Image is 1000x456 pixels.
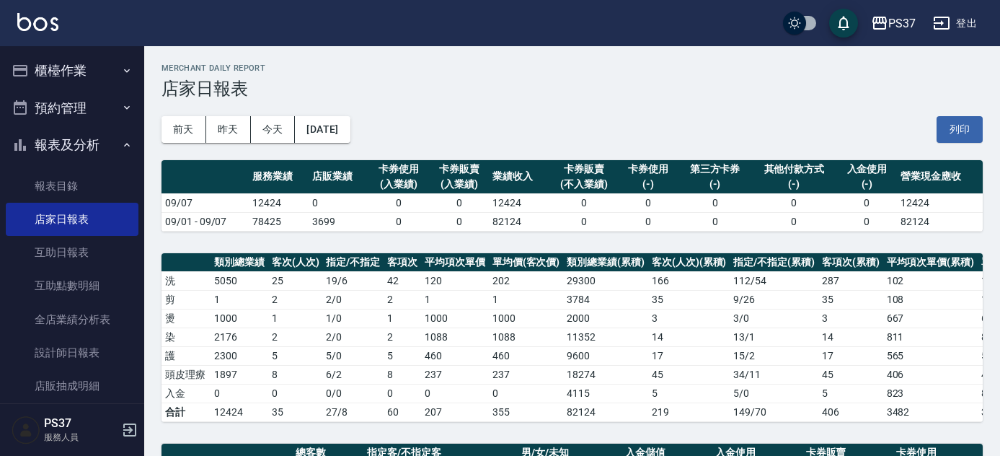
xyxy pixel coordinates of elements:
td: 0 / 0 [322,384,384,403]
td: 1000 [421,309,489,328]
td: 2 [384,290,421,309]
h3: 店家日報表 [161,79,983,99]
td: 2 [268,328,323,346]
td: 12424 [897,193,983,212]
div: (-) [841,177,893,192]
a: 設計師日報表 [6,336,138,369]
td: 0 [678,212,751,231]
div: 入金使用 [841,162,893,177]
td: 09/01 - 09/07 [161,212,249,231]
td: 237 [489,365,564,384]
td: 5050 [211,271,268,290]
button: [DATE] [295,116,350,143]
td: 0 [309,193,368,212]
td: 811 [883,328,978,346]
td: 2 [384,328,421,346]
a: 報表目錄 [6,170,138,203]
td: 剪 [161,290,211,309]
button: 預約管理 [6,89,138,127]
td: 14 [648,328,730,346]
a: 互助日報表 [6,236,138,269]
th: 營業現金應收 [897,160,983,194]
td: 1 [489,290,564,309]
td: 8 [384,365,421,384]
td: 0 [268,384,323,403]
td: 燙 [161,309,211,328]
td: 17 [648,346,730,365]
td: 9 / 26 [730,290,818,309]
td: 09/07 [161,193,249,212]
a: 店家日報表 [6,203,138,236]
div: (入業績) [373,177,425,192]
td: 29300 [563,271,648,290]
div: (-) [755,177,833,192]
td: 1 [268,309,323,328]
th: 客次(人次) [268,253,323,272]
td: 1088 [489,328,564,346]
td: 2300 [211,346,268,365]
td: 406 [883,365,978,384]
div: 其他付款方式 [755,162,833,177]
td: 166 [648,271,730,290]
td: 460 [489,346,564,365]
td: 406 [818,403,883,421]
td: 3 / 0 [730,309,818,328]
a: 店販抽成明細 [6,369,138,403]
th: 平均項次單價 [421,253,489,272]
a: 互助點數明細 [6,269,138,302]
td: 0 [678,193,751,212]
td: 3482 [883,403,978,421]
td: 237 [421,365,489,384]
td: 823 [883,384,978,403]
td: 0 [489,384,564,403]
h2: Merchant Daily Report [161,63,983,73]
td: 2176 [211,328,268,346]
td: 202 [489,271,564,290]
td: 5 / 0 [322,346,384,365]
td: 5 [268,346,323,365]
td: 82124 [489,212,549,231]
div: (-) [622,177,675,192]
td: 0 [837,212,897,231]
td: 0 [211,384,268,403]
td: 460 [421,346,489,365]
td: 0 [619,212,678,231]
div: 卡券使用 [622,162,675,177]
button: 櫃檯作業 [6,52,138,89]
td: 565 [883,346,978,365]
td: 2 / 0 [322,328,384,346]
td: 0 [429,212,489,231]
div: (不入業績) [553,177,615,192]
th: 指定/不指定 [322,253,384,272]
td: 15 / 2 [730,346,818,365]
img: Logo [17,13,58,31]
td: 3784 [563,290,648,309]
td: 1897 [211,365,268,384]
p: 服務人員 [44,431,118,444]
button: 昨天 [206,116,251,143]
button: 登出 [927,10,983,37]
td: 35 [268,403,323,421]
td: 5 [384,346,421,365]
th: 服務業績 [249,160,309,194]
td: 45 [818,365,883,384]
td: 12424 [249,193,309,212]
td: 60 [384,403,421,421]
td: 112 / 54 [730,271,818,290]
div: PS37 [888,14,916,32]
td: 2 [268,290,323,309]
td: 82124 [897,212,983,231]
td: 34 / 11 [730,365,818,384]
th: 業績收入 [489,160,549,194]
img: Person [12,416,40,444]
th: 客項次 [384,253,421,272]
td: 18274 [563,365,648,384]
td: 入金 [161,384,211,403]
td: 27/8 [322,403,384,421]
td: 0 [369,193,429,212]
td: 3 [818,309,883,328]
td: 1 [211,290,268,309]
td: 11352 [563,328,648,346]
td: 219 [648,403,730,421]
td: 0 [549,212,619,231]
